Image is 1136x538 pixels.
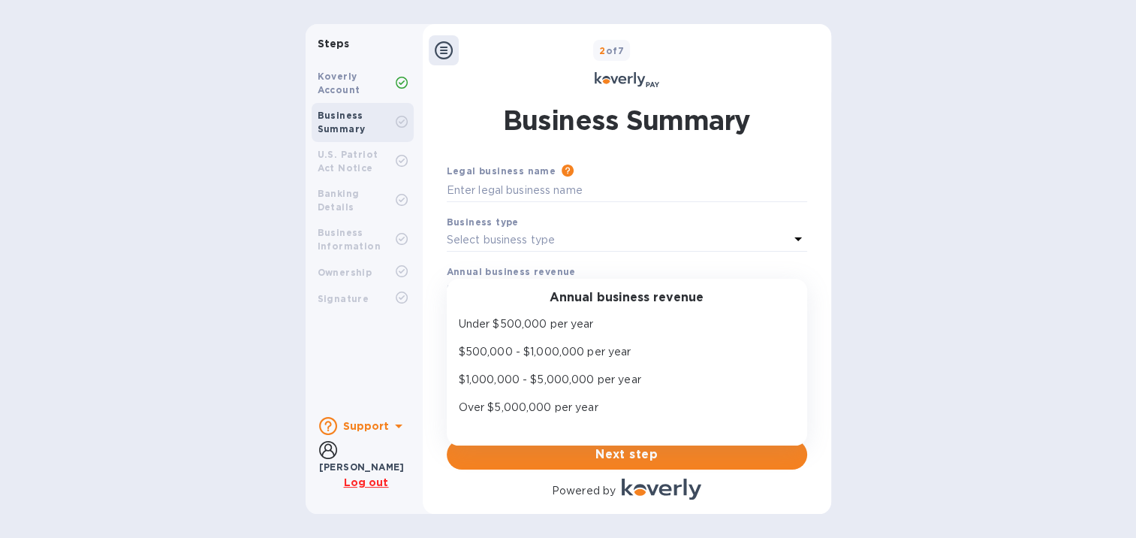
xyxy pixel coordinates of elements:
b: Steps [318,38,350,50]
span: Next step [459,446,795,464]
b: Business type [447,216,519,228]
p: Over $5,000,000 per year [459,400,783,416]
p: Select annual business revenue [447,282,610,298]
b: U.S. Patriot Act Notice [318,149,378,174]
p: Under $500,000 per year [459,316,783,332]
p: Select business type [447,232,556,248]
b: [PERSON_NAME] [319,461,405,473]
p: Powered by [552,483,616,499]
b: Annual business revenue [447,266,576,277]
b: Koverly Account [318,71,360,95]
b: Signature [318,293,369,304]
b: of 7 [599,45,624,56]
p: $1,000,000 - $5,000,000 per year [459,372,783,388]
b: Business Summary [318,110,366,134]
b: Business Information [318,227,381,252]
h3: Annual business revenue [550,291,704,305]
input: Enter legal business name [447,180,807,202]
u: Log out [343,476,388,488]
b: Banking Details [318,188,360,213]
span: 2 [599,45,605,56]
h1: Business Summary [502,101,750,139]
b: Legal business name [447,165,556,177]
p: $500,000 - $1,000,000 per year [459,344,783,360]
button: Next step [447,440,807,470]
b: Support [343,420,390,432]
b: Ownership [318,267,372,278]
